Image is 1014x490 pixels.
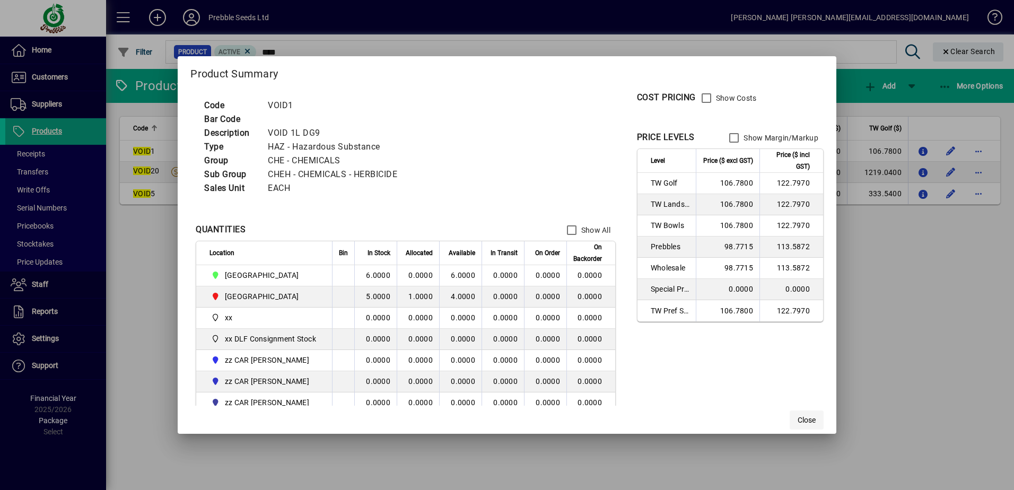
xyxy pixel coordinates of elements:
span: 0.0000 [493,356,518,364]
span: 0.0000 [536,292,560,301]
span: TW Bowls [651,220,689,231]
span: Bin [339,247,348,259]
span: [GEOGRAPHIC_DATA] [225,270,299,281]
label: Show Costs [714,93,757,103]
span: Available [449,247,475,259]
td: HAZ - Hazardous Substance [263,140,410,154]
div: PRICE LEVELS [637,131,695,144]
span: 0.0000 [536,335,560,343]
span: 0.0000 [536,356,560,364]
button: Close [790,410,824,430]
span: xx DLF Consignment Stock [209,332,320,345]
span: On Backorder [573,241,602,265]
span: TW Pref Sup [651,305,689,316]
span: CHRISTCHURCH [209,269,320,282]
span: 0.0000 [493,377,518,386]
td: 0.0000 [397,308,439,329]
td: 0.0000 [397,329,439,350]
td: 106.7800 [696,215,759,237]
td: 0.0000 [566,308,615,329]
td: 0.0000 [397,371,439,392]
span: 0.0000 [493,398,518,407]
td: 0.0000 [354,392,397,414]
td: 0.0000 [397,392,439,414]
span: zz CAR [PERSON_NAME] [225,397,309,408]
td: 0.0000 [354,371,397,392]
span: 0.0000 [493,292,518,301]
td: 0.0000 [439,392,482,414]
span: On Order [535,247,560,259]
td: VOID1 [263,99,410,112]
td: 0.0000 [566,286,615,308]
td: 122.7970 [759,173,823,194]
td: Description [199,126,263,140]
td: 0.0000 [566,350,615,371]
td: EACH [263,181,410,195]
span: Special Price [651,284,689,294]
td: Bar Code [199,112,263,126]
span: PALMERSTON NORTH [209,290,320,303]
span: zz CAR [PERSON_NAME] [225,376,309,387]
td: 5.0000 [354,286,397,308]
td: 0.0000 [354,308,397,329]
td: 0.0000 [566,265,615,286]
td: 0.0000 [354,350,397,371]
td: 122.7970 [759,300,823,321]
span: 0.0000 [536,377,560,386]
span: Price ($ excl GST) [703,155,753,167]
span: 0.0000 [536,398,560,407]
span: 0.0000 [536,271,560,279]
td: 0.0000 [397,350,439,371]
td: 0.0000 [354,329,397,350]
td: 106.7800 [696,194,759,215]
span: zz CAR CRAIG G [209,396,320,409]
td: Type [199,140,263,154]
td: 0.0000 [439,329,482,350]
td: 0.0000 [439,308,482,329]
h2: Product Summary [178,56,836,87]
td: 4.0000 [439,286,482,308]
span: xx DLF Consignment Stock [225,334,316,344]
td: 122.7970 [759,194,823,215]
span: TW Golf [651,178,689,188]
td: 113.5872 [759,237,823,258]
td: 122.7970 [759,215,823,237]
span: Close [798,415,816,426]
td: 0.0000 [696,279,759,300]
td: CHE - CHEMICALS [263,154,410,168]
span: Level [651,155,665,167]
td: 113.5872 [759,258,823,279]
span: xx [209,311,320,324]
span: Wholesale [651,262,689,273]
td: 98.7715 [696,258,759,279]
td: Sales Unit [199,181,263,195]
span: 0.0000 [493,313,518,322]
span: zz CAR [PERSON_NAME] [225,355,309,365]
td: VOID 1L DG9 [263,126,410,140]
div: QUANTITIES [196,223,246,236]
td: Sub Group [199,168,263,181]
td: Code [199,99,263,112]
span: Prebbles [651,241,689,252]
td: 1.0000 [397,286,439,308]
label: Show All [579,225,610,235]
td: 0.0000 [759,279,823,300]
td: 98.7715 [696,237,759,258]
span: 0.0000 [493,271,518,279]
span: Location [209,247,234,259]
td: 0.0000 [439,350,482,371]
span: TW Landscaper [651,199,689,209]
label: Show Margin/Markup [741,133,818,143]
td: 106.7800 [696,173,759,194]
td: 0.0000 [439,371,482,392]
span: 0.0000 [536,313,560,322]
span: zz CAR CRAIG B [209,375,320,388]
td: 0.0000 [566,392,615,414]
span: Price ($ incl GST) [766,149,810,172]
td: Group [199,154,263,168]
div: COST PRICING [637,91,696,104]
span: 0.0000 [493,335,518,343]
td: 6.0000 [439,265,482,286]
span: Allocated [406,247,433,259]
span: In Transit [491,247,518,259]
